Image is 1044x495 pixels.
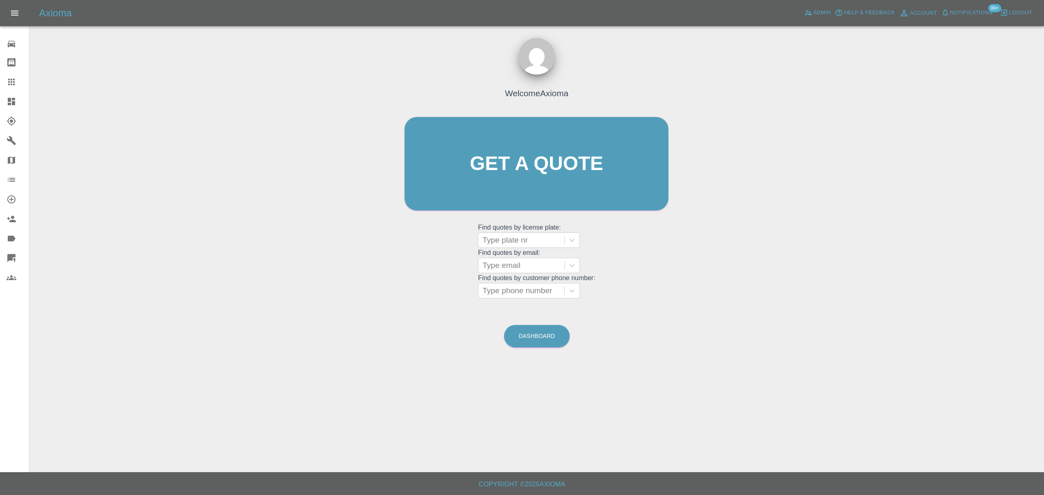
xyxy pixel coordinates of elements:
grid: Find quotes by license plate: [478,224,595,248]
span: 99+ [988,4,1001,12]
h4: Welcome Axioma [505,87,568,99]
a: Get a quote [405,117,668,210]
a: Admin [802,7,833,19]
img: ... [518,38,555,75]
a: Account [897,7,939,20]
span: Help & Feedback [844,8,895,18]
button: Logout [998,7,1034,19]
h6: Copyright © 2025 Axioma [7,479,1037,490]
span: Account [910,9,937,18]
a: Dashboard [504,325,570,347]
button: Help & Feedback [833,7,897,19]
span: Logout [1009,8,1032,18]
grid: Find quotes by customer phone number: [478,274,595,298]
span: Admin [813,8,831,18]
h5: Axioma [39,7,72,20]
span: Notifications [950,8,993,18]
button: Notifications [939,7,995,19]
grid: Find quotes by email: [478,249,595,273]
button: Open drawer [5,3,24,23]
